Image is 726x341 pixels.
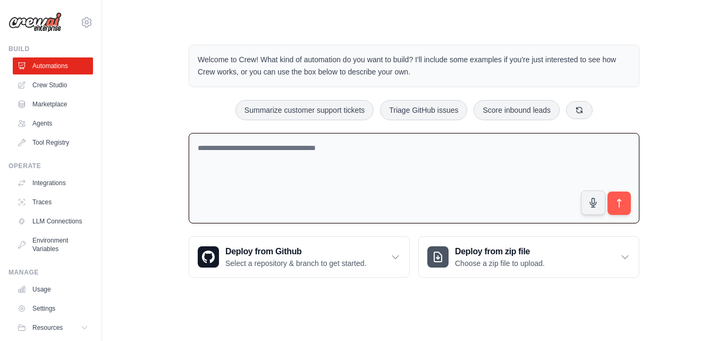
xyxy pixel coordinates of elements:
[474,100,560,120] button: Score inbound leads
[13,300,93,317] a: Settings
[13,232,93,257] a: Environment Variables
[13,281,93,298] a: Usage
[455,258,545,269] p: Choose a zip file to upload.
[13,96,93,113] a: Marketplace
[13,115,93,132] a: Agents
[455,245,545,258] h3: Deploy from zip file
[13,77,93,94] a: Crew Studio
[198,54,630,78] p: Welcome to Crew! What kind of automation do you want to build? I'll include some examples if you'...
[380,100,467,120] button: Triage GitHub issues
[32,323,63,332] span: Resources
[13,174,93,192] a: Integrations
[13,319,93,336] button: Resources
[13,57,93,74] a: Automations
[13,194,93,211] a: Traces
[9,268,93,277] div: Manage
[9,45,93,53] div: Build
[225,258,366,269] p: Select a repository & branch to get started.
[9,12,62,32] img: Logo
[9,162,93,170] div: Operate
[235,100,374,120] button: Summarize customer support tickets
[225,245,366,258] h3: Deploy from Github
[13,134,93,151] a: Tool Registry
[13,213,93,230] a: LLM Connections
